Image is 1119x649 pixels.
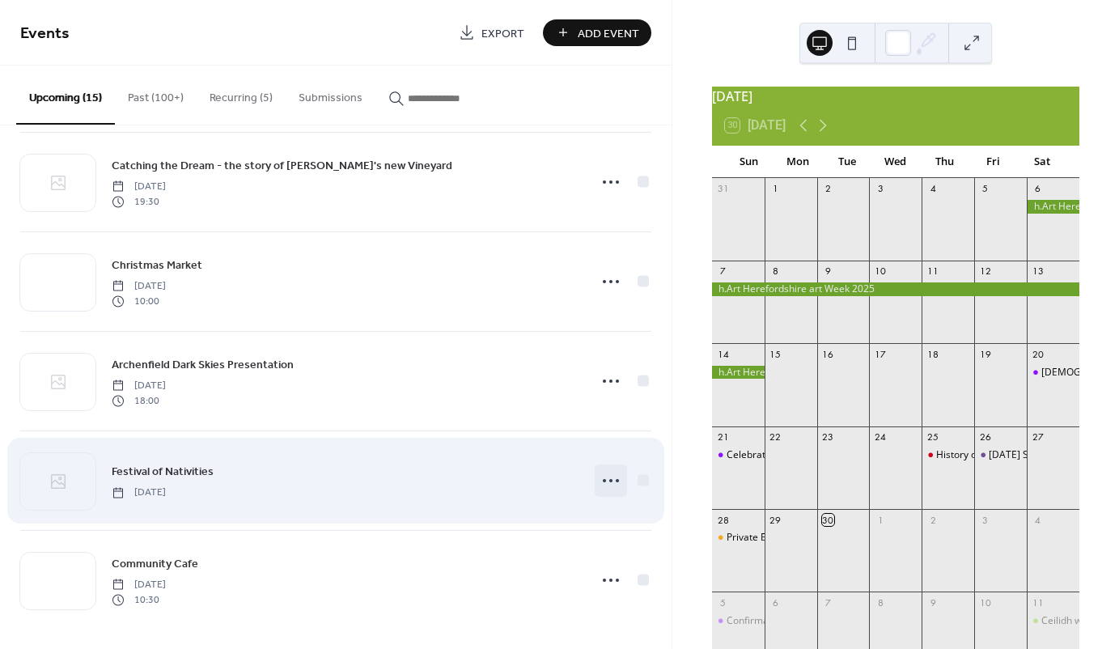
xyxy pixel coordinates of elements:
div: 22 [769,431,782,443]
div: 6 [769,596,782,609]
div: 12 [979,265,991,278]
div: Wed [871,146,920,178]
div: Celebration of St. Deinst [727,448,836,462]
div: 18 [926,348,939,360]
button: Submissions [286,66,375,123]
div: 6 [1032,183,1044,195]
div: Sun [725,146,774,178]
span: Events [20,18,70,49]
div: 13 [1032,265,1044,278]
div: Thu [920,146,969,178]
div: 25 [926,431,939,443]
div: 28 [717,514,729,526]
div: Sat [1018,146,1066,178]
a: Catching the Dream - the story of [PERSON_NAME]'s new Vineyard [112,156,452,175]
div: 31 [717,183,729,195]
a: Community Cafe [112,554,198,573]
div: 30 [822,514,834,526]
span: [DATE] [112,578,166,592]
div: 9 [822,265,834,278]
div: 1 [769,183,782,195]
div: Fri [969,146,1017,178]
div: 24 [874,431,886,443]
span: Archenfield Dark Skies Presentation [112,357,294,374]
div: Private Event [712,531,765,545]
div: 2 [926,514,939,526]
div: 8 [874,596,886,609]
div: 3 [979,514,991,526]
a: Christmas Market [112,256,202,274]
div: 2 [822,183,834,195]
span: Catching the Dream - the story of [PERSON_NAME]'s new Vineyard [112,158,452,175]
div: 11 [926,265,939,278]
div: 19 [979,348,991,360]
div: Church event [1027,366,1079,380]
div: [DATE] Supper [989,448,1055,462]
div: Confirmation Service at [GEOGRAPHIC_DATA] [727,614,933,628]
span: [DATE] [112,379,166,393]
a: Export [447,19,536,46]
div: 10 [979,596,991,609]
div: 9 [926,596,939,609]
span: 18:00 [112,393,166,408]
div: Harvest Festival Supper [974,448,1027,462]
div: 4 [926,183,939,195]
span: 10:30 [112,592,166,607]
span: 10:00 [112,294,166,308]
span: 19:30 [112,194,166,209]
div: [DATE] [712,87,1079,106]
div: 16 [822,348,834,360]
div: 7 [717,265,729,278]
span: Festival of Nativities [112,464,214,481]
div: 23 [822,431,834,443]
div: Private Event [727,531,786,545]
div: 21 [717,431,729,443]
div: 14 [717,348,729,360]
div: 26 [979,431,991,443]
div: 1 [874,514,886,526]
div: 5 [717,596,729,609]
a: Festival of Nativities [112,462,214,481]
a: Archenfield Dark Skies Presentation [112,355,294,374]
div: 5 [979,183,991,195]
button: Add Event [543,19,651,46]
div: 4 [1032,514,1044,526]
div: 15 [769,348,782,360]
span: [DATE] [112,279,166,294]
div: h.Art Herefordshire art Week 2025 [1027,200,1079,214]
span: [DATE] [112,180,166,194]
div: 3 [874,183,886,195]
div: 7 [822,596,834,609]
span: Add Event [578,25,639,42]
div: Celebration of St. Deinst [712,448,765,462]
div: Ceilidh with Live Band and Caller [1027,614,1079,628]
div: 11 [1032,596,1044,609]
span: Community Cafe [112,556,198,573]
div: 20 [1032,348,1044,360]
span: Christmas Market [112,257,202,274]
div: 10 [874,265,886,278]
button: Past (100+) [115,66,197,123]
div: 29 [769,514,782,526]
div: 27 [1032,431,1044,443]
button: Upcoming (15) [16,66,115,125]
div: Tue [822,146,871,178]
div: 17 [874,348,886,360]
div: Mon [774,146,822,178]
span: Export [481,25,524,42]
button: Recurring (5) [197,66,286,123]
div: h.Art Herefordshire art Week 2025 [712,366,765,380]
div: History of Cider Making in Herefordshire [922,448,974,462]
div: h.Art Herefordshire art Week 2025 [712,282,1079,296]
span: [DATE] [112,486,166,500]
div: Confirmation Service at St Deinst [712,614,765,628]
div: 8 [769,265,782,278]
